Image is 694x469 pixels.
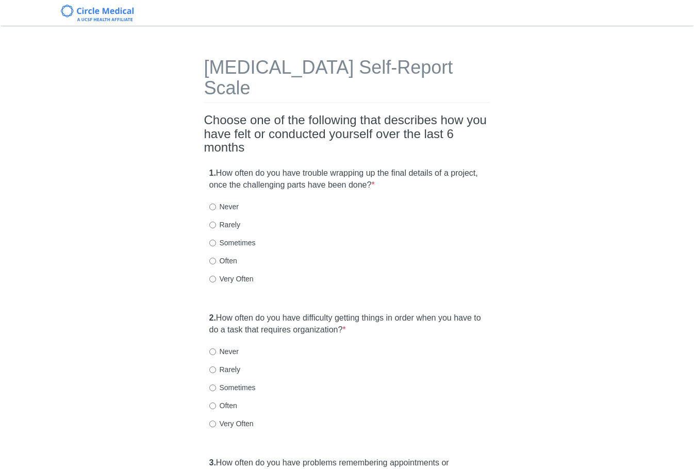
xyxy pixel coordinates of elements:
[209,202,239,212] label: Never
[209,348,216,355] input: Never
[209,312,485,336] label: How often do you have difficulty getting things in order when you have to do a task that requires...
[209,364,240,375] label: Rarely
[209,403,216,409] input: Often
[209,258,216,264] input: Often
[209,238,256,248] label: Sometimes
[209,346,239,357] label: Never
[61,5,134,21] img: Circle Medical Logo
[204,113,490,154] h2: Choose one of the following that describes how you have felt or conducted yourself over the last ...
[209,220,240,230] label: Rarely
[209,382,256,393] label: Sometimes
[209,204,216,210] input: Never
[204,57,490,103] h1: [MEDICAL_DATA] Self-Report Scale
[209,400,237,411] label: Often
[209,276,216,282] input: Very Often
[209,418,254,429] label: Very Often
[209,222,216,228] input: Rarely
[209,256,237,266] label: Often
[209,421,216,427] input: Very Often
[209,167,485,191] label: How often do you have trouble wrapping up the final details of a project, once the challenging pa...
[209,169,216,177] strong: 1.
[209,274,254,284] label: Very Often
[209,313,216,322] strong: 2.
[209,240,216,246] input: Sometimes
[209,384,216,391] input: Sometimes
[209,458,216,467] strong: 3.
[209,366,216,373] input: Rarely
